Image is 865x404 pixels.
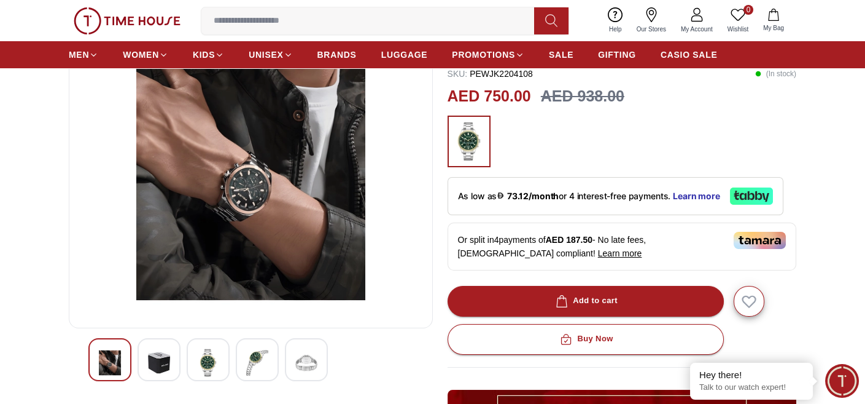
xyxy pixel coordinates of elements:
img: Tamara [734,232,786,249]
img: POLICE Men's Multifunction Green Dial Watch - PEWJK2204108 [246,349,268,377]
span: My Account [676,25,718,34]
a: MEN [69,44,98,66]
a: Our Stores [629,5,673,36]
button: Add to cart [448,286,724,317]
div: Add to cart [553,294,618,308]
span: AED 187.50 [546,235,592,245]
div: Hey there! [699,369,804,381]
span: PROMOTIONS [452,49,515,61]
span: My Bag [758,23,789,33]
button: My Bag [756,6,791,35]
span: Help [604,25,627,34]
button: Buy Now [448,324,724,355]
p: Talk to our watch expert! [699,382,804,393]
span: UNISEX [249,49,283,61]
a: LUGGAGE [381,44,428,66]
div: Buy Now [557,332,613,346]
span: SALE [549,49,573,61]
img: ... [74,7,180,34]
img: POLICE Men's Multifunction Green Dial Watch - PEWJK2204108 [99,349,121,377]
a: GIFTING [598,44,636,66]
a: KIDS [193,44,224,66]
a: SALE [549,44,573,66]
a: CASIO SALE [661,44,718,66]
h2: AED 750.00 [448,85,531,108]
p: ( In stock ) [755,68,796,80]
span: WOMEN [123,49,159,61]
img: ... [454,122,484,161]
img: POLICE Men's Multifunction Green Dial Watch - PEWJK2204108 [197,349,219,377]
span: MEN [69,49,89,61]
img: POLICE Men's Multifunction Green Dial Watch - PEWJK2204108 [79,23,422,318]
span: 0 [743,5,753,15]
div: Chat Widget [825,364,859,398]
a: Help [602,5,629,36]
h3: AED 938.00 [541,85,624,108]
span: KIDS [193,49,215,61]
span: LUGGAGE [381,49,428,61]
span: Learn more [598,248,642,258]
p: PEWJK2204108 [448,68,533,80]
img: POLICE Men's Multifunction Green Dial Watch - PEWJK2204108 [295,349,317,377]
span: Our Stores [632,25,671,34]
a: BRANDS [317,44,357,66]
span: SKU : [448,69,468,79]
img: POLICE Men's Multifunction Green Dial Watch - PEWJK2204108 [148,349,170,377]
span: BRANDS [317,49,357,61]
span: GIFTING [598,49,636,61]
a: PROMOTIONS [452,44,524,66]
a: UNISEX [249,44,292,66]
span: Wishlist [723,25,753,34]
a: WOMEN [123,44,168,66]
div: Or split in 4 payments of - No late fees, [DEMOGRAPHIC_DATA] compliant! [448,223,797,271]
span: CASIO SALE [661,49,718,61]
a: 0Wishlist [720,5,756,36]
